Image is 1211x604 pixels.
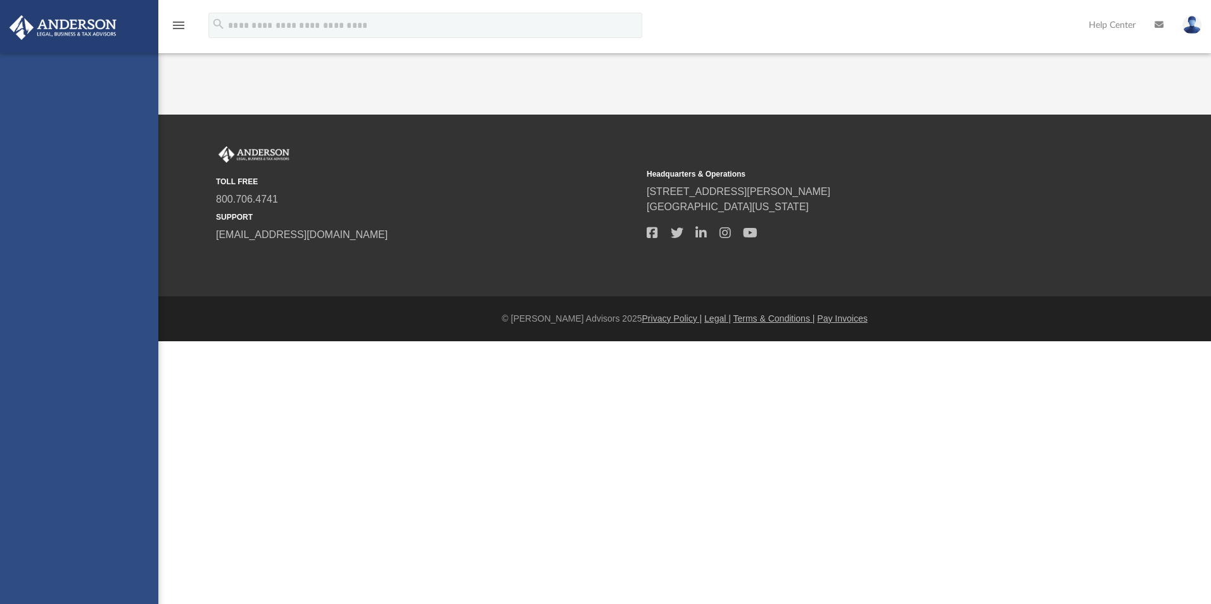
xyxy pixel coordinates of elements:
a: Pay Invoices [817,313,867,324]
small: Headquarters & Operations [647,168,1068,180]
a: Legal | [704,313,731,324]
div: © [PERSON_NAME] Advisors 2025 [158,312,1211,325]
i: search [212,17,225,31]
small: TOLL FREE [216,176,638,187]
i: menu [171,18,186,33]
img: Anderson Advisors Platinum Portal [216,146,292,163]
img: User Pic [1182,16,1201,34]
a: 800.706.4741 [216,194,278,204]
img: Anderson Advisors Platinum Portal [6,15,120,40]
a: [STREET_ADDRESS][PERSON_NAME] [647,186,830,197]
a: Terms & Conditions | [733,313,815,324]
a: [GEOGRAPHIC_DATA][US_STATE] [647,201,809,212]
a: menu [171,24,186,33]
a: Privacy Policy | [642,313,702,324]
a: [EMAIL_ADDRESS][DOMAIN_NAME] [216,229,388,240]
small: SUPPORT [216,211,638,223]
